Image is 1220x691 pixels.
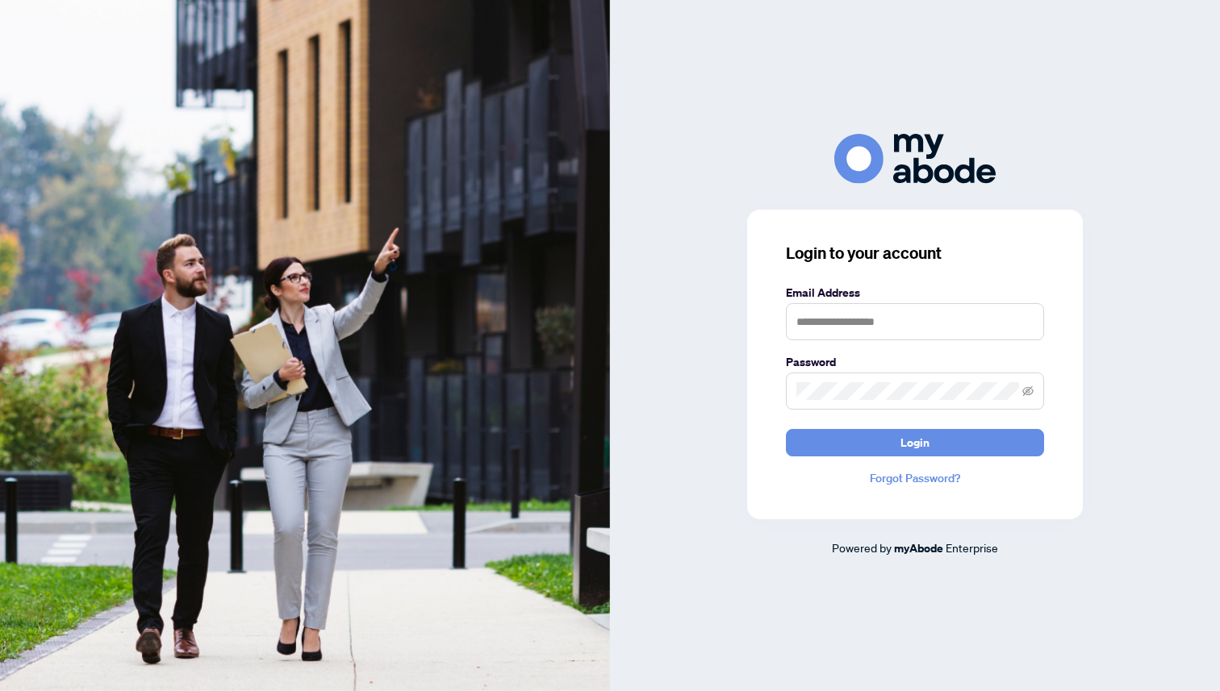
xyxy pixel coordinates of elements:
label: Password [786,353,1044,371]
button: Login [786,429,1044,456]
a: myAbode [894,539,943,557]
span: Login [900,430,930,456]
span: Powered by [832,540,892,555]
label: Email Address [786,284,1044,302]
a: Forgot Password? [786,469,1044,487]
h3: Login to your account [786,242,1044,264]
img: ma-logo [834,134,996,183]
span: eye-invisible [1022,385,1034,397]
span: Enterprise [946,540,998,555]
